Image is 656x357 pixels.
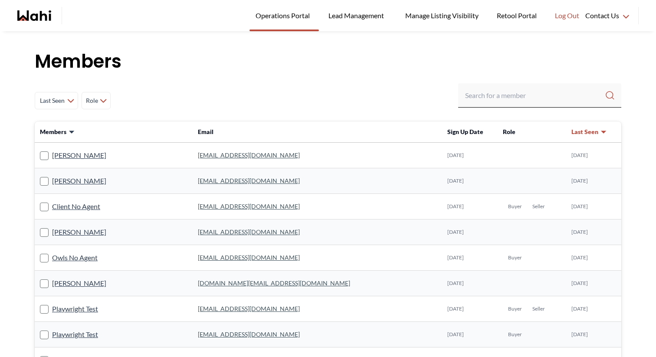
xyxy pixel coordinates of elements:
[39,93,66,108] span: Last Seen
[403,10,481,21] span: Manage Listing Visibility
[198,203,300,210] a: [EMAIL_ADDRESS][DOMAIN_NAME]
[566,322,621,347] td: [DATE]
[52,329,98,340] a: Playwright Test
[571,128,598,136] span: Last Seen
[442,168,498,194] td: [DATE]
[465,88,605,103] input: Search input
[442,194,498,219] td: [DATE]
[508,331,522,338] span: Buyer
[52,150,106,161] a: [PERSON_NAME]
[40,128,75,136] button: Members
[532,305,545,312] span: Seller
[198,279,350,287] a: [DOMAIN_NAME][EMAIL_ADDRESS][DOMAIN_NAME]
[566,296,621,322] td: [DATE]
[52,201,100,212] a: Client No Agent
[566,219,621,245] td: [DATE]
[566,271,621,296] td: [DATE]
[442,271,498,296] td: [DATE]
[198,228,300,236] a: [EMAIL_ADDRESS][DOMAIN_NAME]
[198,331,300,338] a: [EMAIL_ADDRESS][DOMAIN_NAME]
[256,10,313,21] span: Operations Portal
[442,219,498,245] td: [DATE]
[85,93,98,108] span: Role
[442,322,498,347] td: [DATE]
[566,245,621,271] td: [DATE]
[571,128,607,136] button: Last Seen
[566,143,621,168] td: [DATE]
[40,128,66,136] span: Members
[52,303,98,314] a: Playwright Test
[198,151,300,159] a: [EMAIL_ADDRESS][DOMAIN_NAME]
[566,194,621,219] td: [DATE]
[555,10,579,21] span: Log Out
[52,226,106,238] a: [PERSON_NAME]
[198,305,300,312] a: [EMAIL_ADDRESS][DOMAIN_NAME]
[447,128,483,135] span: Sign Up Date
[35,49,621,75] h1: Members
[198,177,300,184] a: [EMAIL_ADDRESS][DOMAIN_NAME]
[52,252,98,263] a: Owls No Agent
[52,175,106,187] a: [PERSON_NAME]
[508,254,522,261] span: Buyer
[328,10,387,21] span: Lead Management
[508,305,522,312] span: Buyer
[532,203,545,210] span: Seller
[52,278,106,289] a: [PERSON_NAME]
[17,10,51,21] a: Wahi homepage
[442,296,498,322] td: [DATE]
[503,128,515,135] span: Role
[442,245,498,271] td: [DATE]
[198,128,213,135] span: Email
[566,168,621,194] td: [DATE]
[508,203,522,210] span: Buyer
[198,254,300,261] a: [EMAIL_ADDRESS][DOMAIN_NAME]
[497,10,539,21] span: Retool Portal
[442,143,498,168] td: [DATE]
